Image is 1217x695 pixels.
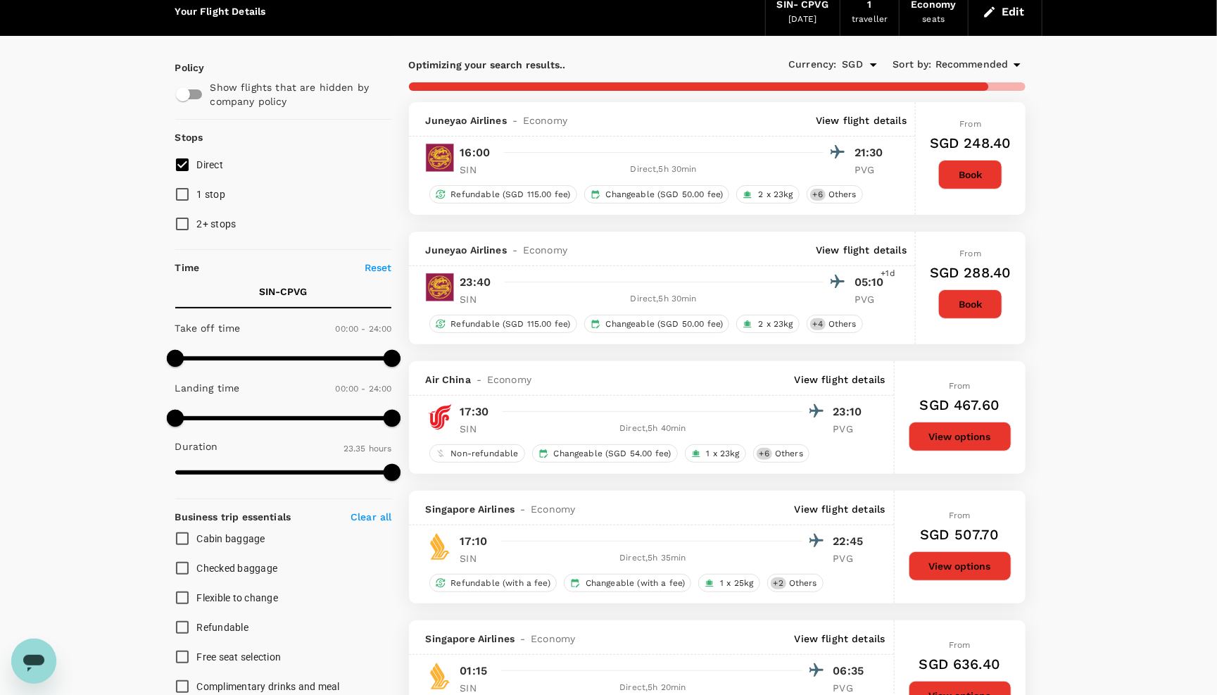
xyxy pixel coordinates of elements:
span: + 2 [771,577,786,589]
p: SIN [460,551,496,565]
span: Sort by : [893,57,932,73]
span: 2+ stops [197,218,237,230]
span: Changeable (with a fee) [580,577,691,589]
iframe: Button to launch messaging window [11,639,56,684]
span: Free seat selection [197,651,282,663]
span: Economy [487,372,531,387]
div: +6Others [807,185,863,204]
span: - [515,632,531,646]
span: From [949,381,971,391]
span: 2 x 23kg [752,318,798,330]
h6: SGD 636.40 [919,653,1001,675]
span: Economy [523,113,567,127]
p: Time [175,261,200,275]
h6: SGD 288.40 [930,261,1011,284]
p: PVG [833,681,869,695]
button: Book [938,160,1002,189]
div: Changeable (SGD 50.00 fee) [584,315,730,333]
span: 1 x 25kg [714,577,759,589]
span: Checked baggage [197,563,278,574]
div: 1 x 23kg [685,444,746,463]
span: - [471,372,487,387]
div: Refundable (SGD 115.00 fee) [429,315,577,333]
p: View flight details [816,113,907,127]
span: + 4 [810,318,826,330]
span: Others [769,448,809,460]
div: [DATE] [788,13,816,27]
h6: SGD 248.40 [930,132,1011,154]
span: Others [783,577,823,589]
span: Others [823,189,862,201]
p: View flight details [795,502,885,516]
span: Refundable [197,622,249,633]
span: Direct [197,159,224,170]
div: traveller [852,13,888,27]
div: Direct , 5h 20min [504,681,802,695]
img: HO [426,144,454,172]
div: Changeable (SGD 50.00 fee) [584,185,730,204]
p: 17:10 [460,533,488,550]
p: SIN [460,163,496,177]
span: + 6 [810,189,826,201]
span: Economy [531,632,575,646]
p: 06:35 [833,663,869,680]
button: Open [864,55,883,75]
img: SQ [426,662,454,690]
p: 22:45 [833,533,869,550]
p: PVG [855,163,890,177]
span: - [507,243,523,257]
p: 16:00 [460,144,491,161]
div: Your Flight Details [175,4,266,20]
span: Cabin baggage [197,533,265,544]
span: Singapore Airlines [426,502,515,516]
strong: Stops [175,132,203,143]
span: Singapore Airlines [426,632,515,646]
div: Changeable (SGD 54.00 fee) [532,444,678,463]
p: 01:15 [460,663,488,680]
button: Book [938,289,1002,319]
div: Non-refundable [429,444,525,463]
img: HO [426,273,454,301]
strong: Business trip essentials [175,511,291,522]
span: Complimentary drinks and meal [197,681,340,692]
div: 2 x 23kg [736,315,799,333]
span: Economy [531,502,575,516]
p: Take off time [175,321,241,335]
span: Changeable (SGD 50.00 fee) [600,318,729,330]
button: View options [909,551,1011,581]
img: SQ [426,532,454,561]
span: Changeable (SGD 50.00 fee) [600,189,729,201]
span: +1d [881,267,895,281]
span: Recommended [935,57,1009,73]
button: Edit [980,1,1030,23]
p: 23:10 [833,403,869,420]
p: 17:30 [460,403,489,420]
span: 00:00 - 24:00 [336,384,392,394]
span: - [515,502,531,516]
p: SIN - CPVG [260,284,308,299]
p: SIN [460,681,496,695]
span: Changeable (SGD 54.00 fee) [548,448,677,460]
p: Optimizing your search results.. [409,58,717,72]
span: Economy [523,243,567,257]
img: CA [426,403,454,431]
p: 05:10 [855,274,890,291]
h6: SGD 467.60 [920,394,1000,416]
div: Refundable (SGD 115.00 fee) [429,185,577,204]
span: From [949,640,971,650]
p: Clear all [351,510,391,524]
p: View flight details [795,372,885,387]
span: Currency : [788,57,836,73]
span: 00:00 - 24:00 [336,324,392,334]
span: Juneyao Airlines [426,243,507,257]
span: From [959,119,981,129]
div: Direct , 5h 35min [504,551,802,565]
p: PVG [833,551,869,565]
p: Show flights that are hidden by company policy [210,80,382,108]
span: Refundable (with a fee) [446,577,556,589]
div: Refundable (with a fee) [429,574,557,592]
h6: SGD 507.70 [920,523,1000,546]
p: PVG [833,422,869,436]
button: View options [909,422,1011,451]
p: Landing time [175,381,240,395]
